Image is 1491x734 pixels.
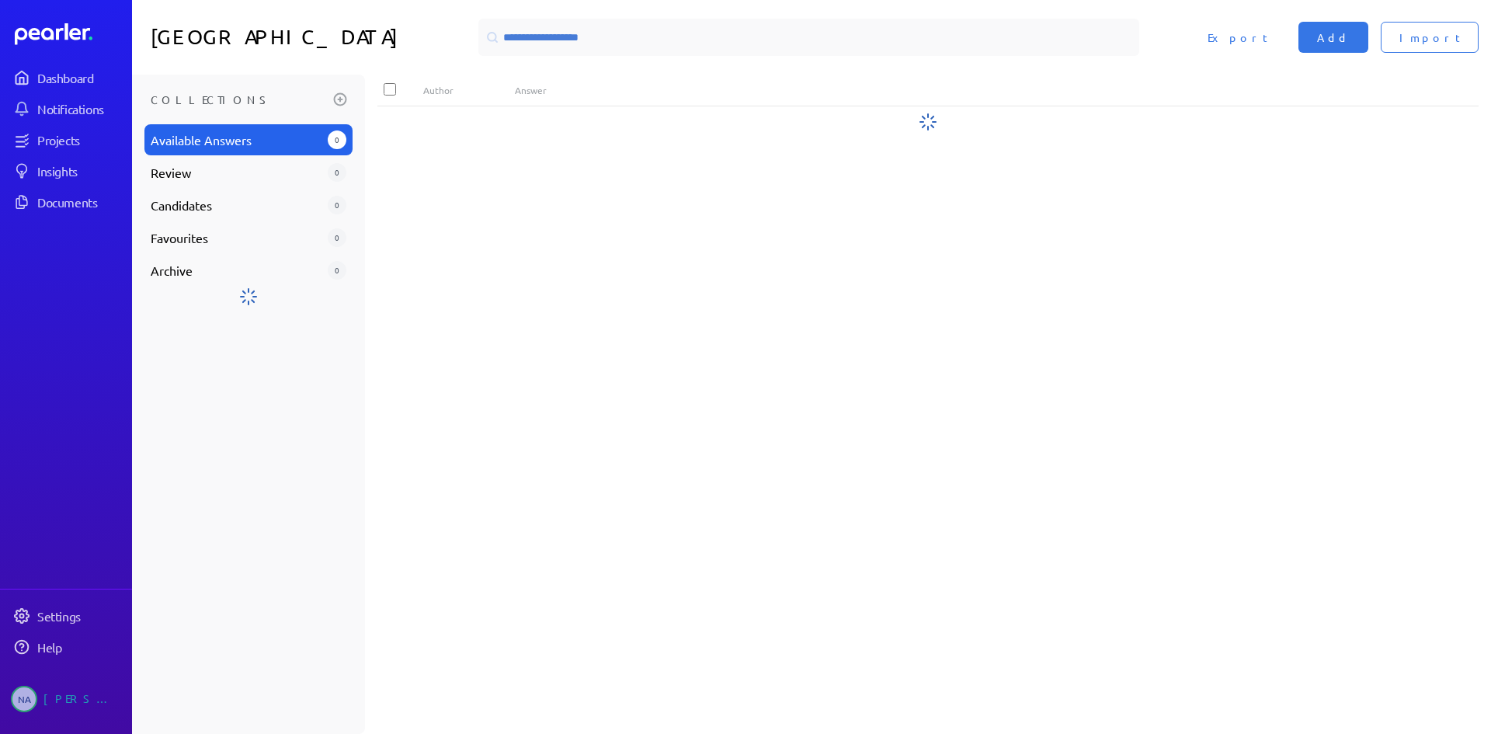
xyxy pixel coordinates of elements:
a: Documents [6,188,126,216]
span: Available Answers [151,130,321,149]
a: Dashboard [15,23,126,45]
span: Favourites [151,228,321,247]
h1: [GEOGRAPHIC_DATA] [151,19,472,56]
a: Notifications [6,95,126,123]
a: Help [6,633,126,661]
span: Add [1317,30,1350,45]
div: Answer [515,84,1433,96]
div: Insights [37,163,124,179]
a: Projects [6,126,126,154]
span: Archive [151,261,321,280]
div: Notifications [37,101,124,117]
div: 0 [328,228,346,247]
span: Candidates [151,196,321,214]
span: Export [1208,30,1267,45]
div: [PERSON_NAME] [43,686,121,712]
div: Author [423,84,515,96]
h3: Collections [151,87,328,112]
div: 0 [328,163,346,182]
div: Projects [37,132,124,148]
a: Settings [6,602,126,630]
div: 0 [328,261,346,280]
a: Dashboard [6,64,126,92]
span: Import [1399,30,1460,45]
button: Import [1381,22,1479,53]
div: 0 [328,130,346,149]
div: Help [37,639,124,655]
button: Add [1298,22,1368,53]
span: Review [151,163,321,182]
div: Documents [37,194,124,210]
a: NA[PERSON_NAME] [6,680,126,718]
div: Dashboard [37,70,124,85]
div: Settings [37,608,124,624]
a: Insights [6,157,126,185]
button: Export [1189,22,1286,53]
div: 0 [328,196,346,214]
span: Nour Almuwaswas [11,686,37,712]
